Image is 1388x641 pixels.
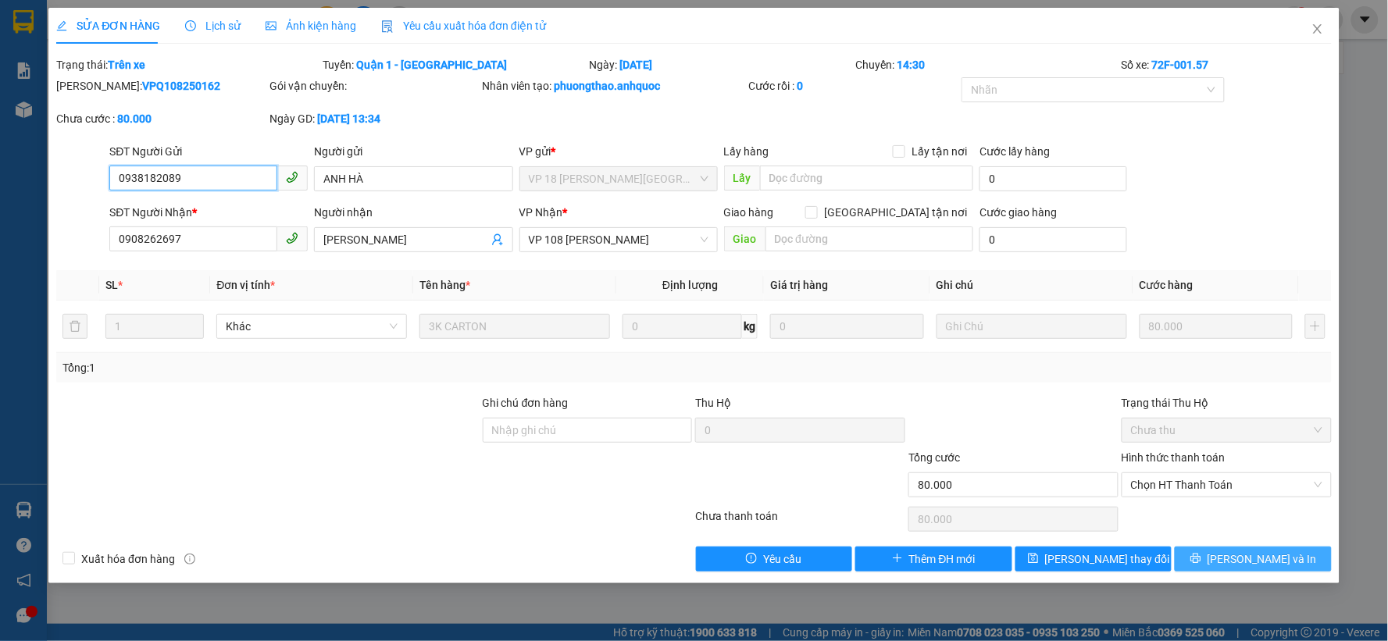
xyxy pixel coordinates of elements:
div: Chuyến: [854,56,1120,73]
span: [PERSON_NAME] thay đổi [1045,550,1170,568]
input: 0 [1140,314,1293,339]
span: edit [56,20,67,31]
div: Chưa thanh toán [694,507,907,535]
span: Thu Hộ [695,397,731,409]
span: Tên hàng [419,279,470,291]
span: kg [742,314,758,339]
b: Quận 1 - [GEOGRAPHIC_DATA] [356,59,507,71]
input: Dọc đường [760,166,974,191]
input: Ghi chú đơn hàng [483,418,693,443]
span: info-circle [184,554,195,564]
label: Cước giao hàng [979,206,1057,219]
div: Người gửi [314,143,512,160]
button: printer[PERSON_NAME] và In [1175,547,1332,572]
span: Giao hàng [724,206,774,219]
span: exclamation-circle [746,553,757,565]
span: Lấy [724,166,760,191]
button: Close [1296,8,1340,52]
input: Cước lấy hàng [979,166,1127,191]
span: VP Nhận [519,206,563,219]
span: Lịch sử [185,20,241,32]
span: Xuất hóa đơn hàng [75,550,181,568]
span: Giá trị hàng [770,279,828,291]
span: Cước hàng [1140,279,1194,291]
div: Ngày GD: [269,110,480,127]
button: plus [1305,314,1325,339]
b: 0 [797,80,804,92]
b: 14:30 [897,59,925,71]
div: SĐT Người Gửi [109,143,308,160]
span: Định lượng [662,279,718,291]
span: phone [286,171,298,183]
span: close [1311,23,1324,35]
b: [DATE] [619,59,652,71]
b: 72F-001.57 [1152,59,1209,71]
span: SỬA ĐƠN HÀNG [56,20,160,32]
div: Chưa cước : [56,110,266,127]
span: Đơn vị tính [216,279,275,291]
b: phuongthao.anhquoc [555,80,661,92]
span: VP 18 Nguyễn Thái Bình - Quận 1 [529,167,708,191]
span: clock-circle [185,20,196,31]
img: icon [381,20,394,33]
div: Người nhận [314,204,512,221]
span: Chưa thu [1131,418,1322,442]
span: plus [892,553,903,565]
span: Chọn HT Thanh Toán [1131,473,1322,497]
div: Ngày: [587,56,854,73]
input: 0 [770,314,924,339]
span: [PERSON_NAME] và In [1208,550,1317,568]
span: Khác [226,315,398,338]
div: [PERSON_NAME]: [56,77,266,94]
span: Lấy tận nơi [905,143,973,160]
span: Lấy hàng [724,145,769,158]
span: SL [105,279,118,291]
span: picture [266,20,277,31]
th: Ghi chú [930,270,1133,301]
input: VD: Bàn, Ghế [419,314,610,339]
button: exclamation-circleYêu cầu [696,547,853,572]
span: printer [1190,553,1201,565]
span: Yêu cầu [763,550,801,568]
div: SĐT Người Nhận [109,204,308,221]
span: Tổng cước [908,451,960,464]
button: save[PERSON_NAME] thay đổi [1015,547,1172,572]
span: Yêu cầu xuất hóa đơn điện tử [381,20,546,32]
div: Trạng thái: [55,56,321,73]
button: plusThêm ĐH mới [855,547,1012,572]
b: [DATE] 13:34 [317,112,380,125]
button: delete [62,314,87,339]
div: Trạng thái Thu Hộ [1122,394,1332,411]
span: Thêm ĐH mới [909,550,976,568]
input: Dọc đường [765,226,974,251]
input: Ghi Chú [937,314,1127,339]
div: VP gửi [519,143,718,160]
span: user-add [491,233,504,246]
b: VPQ108250162 [142,80,220,92]
b: 80.000 [117,112,152,125]
span: VP 108 Lê Hồng Phong - Vũng Tàu [529,228,708,251]
span: [GEOGRAPHIC_DATA] tận nơi [818,204,973,221]
span: Giao [724,226,765,251]
div: Nhân viên tạo: [483,77,746,94]
div: Gói vận chuyển: [269,77,480,94]
label: Cước lấy hàng [979,145,1050,158]
div: Tuyến: [321,56,587,73]
b: Trên xe [108,59,145,71]
div: Tổng: 1 [62,359,536,376]
div: Cước rồi : [749,77,959,94]
label: Ghi chú đơn hàng [483,397,569,409]
label: Hình thức thanh toán [1122,451,1226,464]
span: save [1028,553,1039,565]
input: Cước giao hàng [979,227,1127,252]
div: Số xe: [1120,56,1333,73]
span: phone [286,232,298,244]
span: Ảnh kiện hàng [266,20,356,32]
